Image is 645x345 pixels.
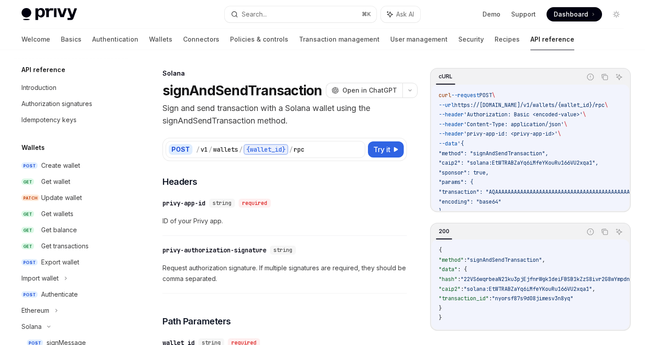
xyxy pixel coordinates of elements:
span: Headers [162,175,197,188]
span: GET [21,243,34,250]
button: Report incorrect code [585,71,596,83]
button: Report incorrect code [585,226,596,238]
span: GET [21,227,34,234]
span: , [592,285,595,293]
span: ⌘ K [362,11,371,18]
button: Open in ChatGPT [326,83,402,98]
div: / [289,145,293,154]
span: "method": "signAndSendTransaction", [439,150,548,157]
span: "transaction_id" [439,295,489,302]
button: Search...⌘K [225,6,377,22]
a: API reference [530,29,574,50]
button: Ask AI [613,226,625,238]
a: Introduction [14,80,129,96]
span: POST [21,291,38,298]
span: \ [492,92,495,99]
div: privy-app-id [162,199,205,208]
a: GETGet wallet [14,174,129,190]
span: Try it [373,144,390,155]
span: ID of your Privy app. [162,216,407,226]
h1: signAndSendTransaction [162,82,322,98]
span: Ask AI [396,10,414,19]
span: "hash" [439,276,457,283]
span: 'privy-app-id: <privy-app-id>' [464,130,558,137]
div: Idempotency keys [21,115,77,125]
button: Ask AI [381,6,420,22]
img: light logo [21,8,77,21]
span: '{ [457,140,464,147]
span: "caip2" [439,285,461,293]
span: POST [479,92,492,99]
span: "solana:EtWTRABZaYq6iMfeYKouRu166VU2xqa1" [464,285,592,293]
div: cURL [436,71,455,82]
span: : [457,276,461,283]
div: / [239,145,243,154]
button: Copy the contents from the code block [599,71,611,83]
a: Welcome [21,29,50,50]
span: 'Content-Type: application/json' [464,121,564,128]
div: Create wallet [41,160,80,171]
p: Sign and send transaction with a Solana wallet using the signAndSendTransaction method. [162,102,407,127]
span: PATCH [21,195,39,201]
div: / [209,145,212,154]
a: Policies & controls [230,29,288,50]
a: PATCHUpdate wallet [14,190,129,206]
span: } [439,208,442,215]
span: "nyorsf87s9d08jimesv3n8yq" [492,295,573,302]
div: Import wallet [21,273,59,284]
a: Demo [483,10,500,19]
div: / [196,145,200,154]
span: : [464,256,467,264]
a: Authentication [92,29,138,50]
span: --data [439,140,457,147]
div: Ethereum [21,305,49,316]
a: Support [511,10,536,19]
span: --request [451,92,479,99]
div: 200 [436,226,452,237]
span: } [439,314,442,321]
div: Introduction [21,82,56,93]
span: "data" [439,266,457,273]
span: --header [439,121,464,128]
span: \ [564,121,567,128]
button: Copy the contents from the code block [599,226,611,238]
span: : { [457,266,467,273]
div: wallets [213,145,238,154]
a: GETGet wallets [14,206,129,222]
span: "encoding": "base64" [439,198,501,205]
span: Path Parameters [162,315,231,328]
a: Connectors [183,29,219,50]
div: Authorization signatures [21,98,92,109]
div: {wallet_id} [243,144,288,155]
div: Solana [21,321,42,332]
div: Solana [162,69,407,78]
div: Export wallet [41,257,79,268]
span: Dashboard [554,10,588,19]
span: GET [21,211,34,217]
span: string [213,200,231,207]
a: GETGet transactions [14,238,129,254]
a: POSTAuthenticate [14,286,129,302]
div: Get wallet [41,176,70,187]
a: Security [458,29,484,50]
a: POSTCreate wallet [14,158,129,174]
a: User management [390,29,448,50]
span: } [439,305,442,312]
div: Get wallets [41,209,73,219]
div: Get transactions [41,241,89,251]
span: GET [21,179,34,185]
div: Update wallet [41,192,82,203]
button: Ask AI [613,71,625,83]
span: --header [439,130,464,137]
a: POSTExport wallet [14,254,129,270]
span: \ [583,111,586,118]
span: curl [439,92,451,99]
a: Basics [61,29,81,50]
a: Dashboard [547,7,602,21]
span: Open in ChatGPT [342,86,397,95]
span: , [542,256,545,264]
div: privy-authorization-signature [162,246,266,255]
span: 'Authorization: Basic <encoded-value>' [464,111,583,118]
div: required [239,199,271,208]
span: \ [605,102,608,109]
